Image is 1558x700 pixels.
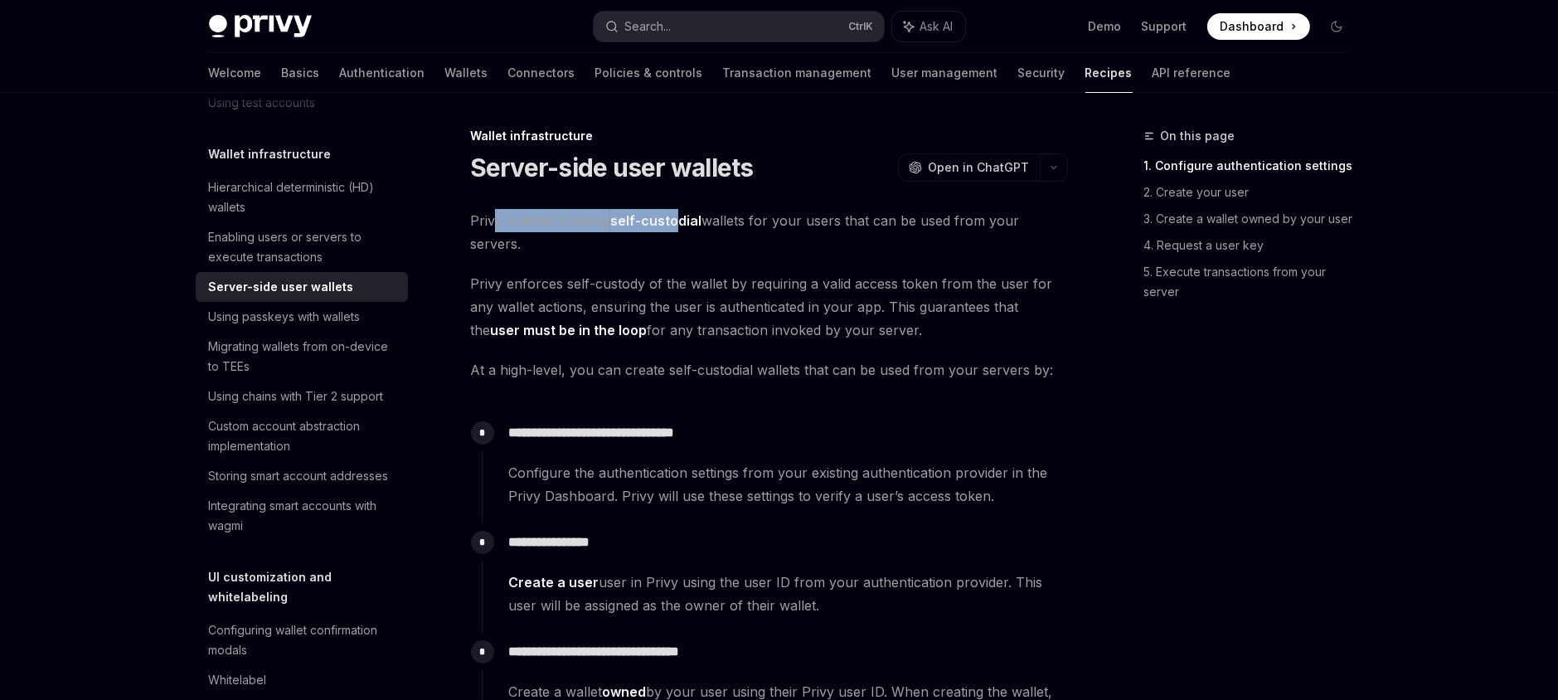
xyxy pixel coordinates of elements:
div: Using chains with Tier 2 support [209,386,384,406]
span: Dashboard [1221,18,1284,35]
a: Demo [1089,18,1122,35]
button: Toggle dark mode [1323,13,1350,40]
a: 1. Configure authentication settings [1144,153,1363,179]
strong: user must be in the loop [490,322,647,338]
a: Recipes [1085,53,1133,93]
a: Integrating smart accounts with wagmi [196,491,408,541]
img: dark logo [209,15,312,38]
div: Enabling users or servers to execute transactions [209,227,398,267]
div: Hierarchical deterministic (HD) wallets [209,177,398,217]
h5: UI customization and whitelabeling [209,567,408,607]
a: 4. Request a user key [1144,232,1363,259]
a: API reference [1153,53,1231,93]
span: user in Privy using the user ID from your authentication provider. This user will be assigned as ... [508,571,1067,617]
div: Using passkeys with wallets [209,307,361,327]
div: Migrating wallets from on-device to TEEs [209,337,398,377]
a: Storing smart account addresses [196,461,408,491]
div: Storing smart account addresses [209,466,389,486]
button: Open in ChatGPT [898,153,1040,182]
strong: self-custodial [610,212,701,229]
span: Configure the authentication settings from your existing authentication provider in the Privy Das... [508,461,1067,508]
span: At a high-level, you can create self-custodial wallets that can be used from your servers by: [470,358,1068,382]
a: Wallets [445,53,488,93]
a: 2. Create your user [1144,179,1363,206]
div: Whitelabel [209,670,267,690]
a: Server-side user wallets [196,272,408,302]
a: User management [892,53,998,93]
a: Enabling users or servers to execute transactions [196,222,408,272]
a: Custom account abstraction implementation [196,411,408,461]
span: Open in ChatGPT [929,159,1030,176]
a: Whitelabel [196,665,408,695]
h5: Wallet infrastructure [209,144,332,164]
button: Search...CtrlK [594,12,884,41]
a: Basics [282,53,320,93]
a: 3. Create a wallet owned by your user [1144,206,1363,232]
a: Dashboard [1207,13,1310,40]
a: Hierarchical deterministic (HD) wallets [196,173,408,222]
a: Configuring wallet confirmation modals [196,615,408,665]
a: Transaction management [723,53,872,93]
a: Using passkeys with wallets [196,302,408,332]
a: Create a user [508,574,599,591]
a: Migrating wallets from on-device to TEEs [196,332,408,382]
div: Integrating smart accounts with wagmi [209,496,398,536]
a: Using chains with Tier 2 support [196,382,408,411]
div: Wallet infrastructure [470,128,1068,144]
h1: Server-side user wallets [470,153,754,182]
span: Privy enables creating wallets for your users that can be used from your servers. [470,209,1068,255]
div: Configuring wallet confirmation modals [209,620,398,660]
div: Server-side user wallets [209,277,354,297]
span: Ctrl K [849,20,874,33]
a: Welcome [209,53,262,93]
span: Ask AI [920,18,954,35]
a: Support [1142,18,1187,35]
a: 5. Execute transactions from your server [1144,259,1363,305]
div: Search... [625,17,672,36]
span: On this page [1161,126,1235,146]
a: Connectors [508,53,575,93]
a: Policies & controls [595,53,703,93]
span: Privy enforces self-custody of the wallet by requiring a valid access token from the user for any... [470,272,1068,342]
div: Custom account abstraction implementation [209,416,398,456]
a: Security [1018,53,1065,93]
button: Ask AI [892,12,965,41]
a: Authentication [340,53,425,93]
